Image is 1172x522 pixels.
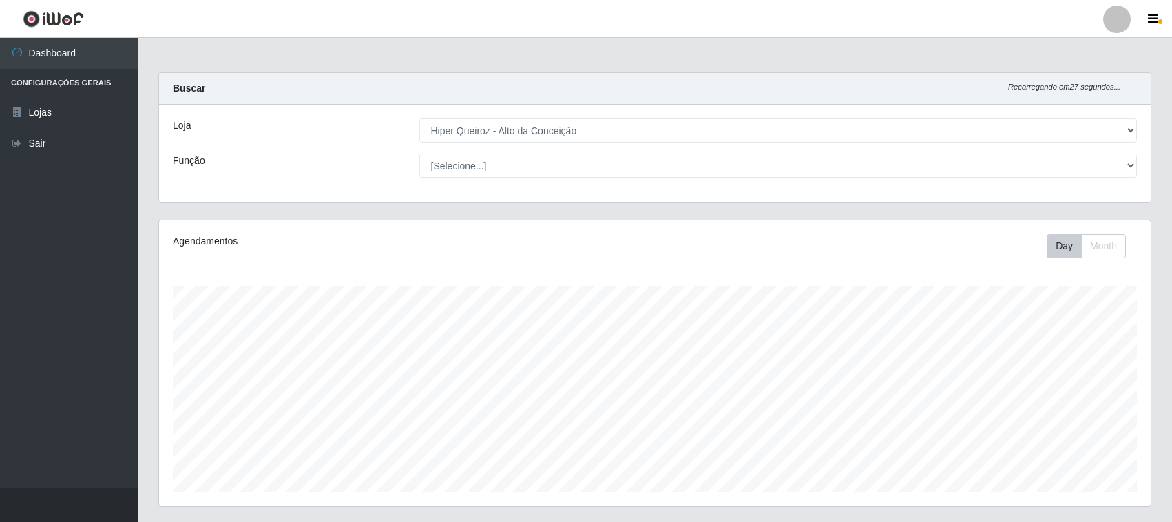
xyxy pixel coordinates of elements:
div: First group [1047,234,1126,258]
div: Agendamentos [173,234,563,249]
i: Recarregando em 27 segundos... [1008,83,1120,91]
strong: Buscar [173,83,205,94]
label: Função [173,154,205,168]
button: Day [1047,234,1082,258]
img: CoreUI Logo [23,10,84,28]
button: Month [1081,234,1126,258]
label: Loja [173,118,191,133]
div: Toolbar with button groups [1047,234,1137,258]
